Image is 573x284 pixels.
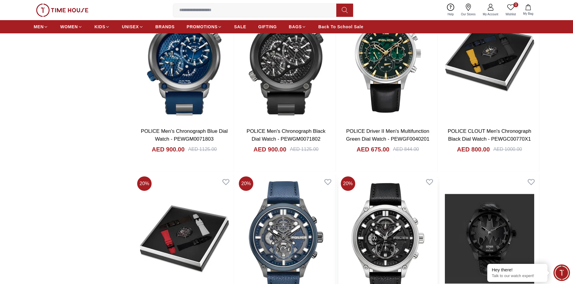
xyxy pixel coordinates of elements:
span: 20 % [239,176,253,191]
a: 0Wishlist [502,2,519,18]
a: MEN [34,21,48,32]
h4: AED 900.00 [254,145,286,154]
span: UNISEX [122,24,139,30]
a: POLICE Driver II Men's Multifunction Green Dial Watch - PEWGF0040201 [346,128,430,142]
span: SALE [234,24,246,30]
h4: AED 675.00 [357,145,390,154]
a: Back To School Sale [318,21,363,32]
span: 20 % [137,176,152,191]
a: Help [444,2,457,18]
span: WOMEN [60,24,78,30]
span: MEN [34,24,44,30]
a: KIDS [94,21,110,32]
a: GIFTING [258,21,277,32]
span: Wishlist [503,12,518,17]
div: AED 1125.00 [290,146,319,153]
button: My Bag [519,3,537,17]
span: Back To School Sale [318,24,363,30]
p: Talk to our watch expert! [492,273,543,279]
a: UNISEX [122,21,143,32]
a: SALE [234,21,246,32]
span: Our Stores [459,12,478,17]
a: BRANDS [156,21,175,32]
span: BRANDS [156,24,175,30]
span: 0 [513,2,518,7]
span: BAGS [289,24,302,30]
a: PROMOTIONS [187,21,222,32]
span: My Account [480,12,501,17]
div: AED 1000.00 [493,146,522,153]
div: AED 844.00 [393,146,419,153]
a: WOMEN [60,21,82,32]
img: ... [36,4,88,17]
a: BAGS [289,21,306,32]
div: Chat Widget [553,264,570,281]
a: POLICE Men's Chronograph Black Dial Watch - PEWGM0071802 [247,128,325,142]
h4: AED 800.00 [457,145,490,154]
h4: AED 900.00 [152,145,185,154]
span: KIDS [94,24,105,30]
a: Our Stores [457,2,479,18]
span: PROMOTIONS [187,24,218,30]
a: POLICE CLOUT Men's Chronograph Black Dial Watch - PEWGC00770X1 [448,128,531,142]
span: GIFTING [258,24,277,30]
span: Help [445,12,456,17]
div: AED 1125.00 [188,146,217,153]
span: 20 % [341,176,355,191]
div: Hey there! [492,267,543,273]
a: POLICE Men's Chronograph Blue Dial Watch - PEWGM0071803 [141,128,228,142]
span: My Bag [521,11,536,16]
